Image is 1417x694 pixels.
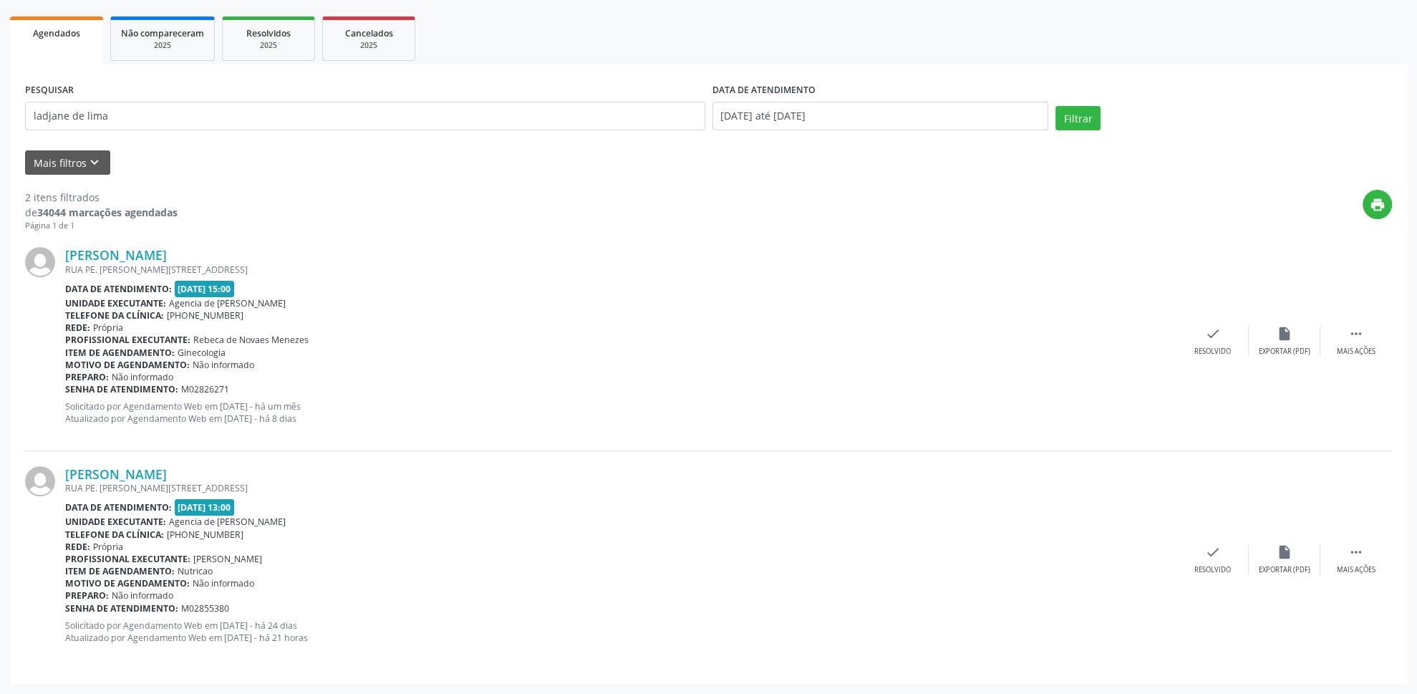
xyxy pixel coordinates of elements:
[178,347,226,359] span: Ginecologia
[1337,347,1375,357] div: Mais ações
[25,79,74,102] label: PESQUISAR
[1277,326,1292,342] i: insert_drive_file
[65,383,178,395] b: Senha de atendimento:
[65,322,90,334] b: Rede:
[65,297,166,309] b: Unidade executante:
[25,102,705,130] input: Nome, código do beneficiário ou CPF
[712,79,816,102] label: DATA DE ATENDIMENTO
[65,371,109,383] b: Preparo:
[169,297,286,309] span: Agencia de [PERSON_NAME]
[193,359,254,371] span: Não informado
[25,190,178,205] div: 2 itens filtrados
[65,516,166,528] b: Unidade executante:
[93,541,123,553] span: Própria
[181,383,229,395] span: M02826271
[65,309,164,322] b: Telefone da clínica:
[25,466,55,496] img: img
[25,247,55,277] img: img
[25,205,178,220] div: de
[65,577,190,589] b: Motivo de agendamento:
[712,102,1049,130] input: Selecione um intervalo
[65,602,178,615] b: Senha de atendimento:
[65,334,190,346] b: Profissional executante:
[25,220,178,232] div: Página 1 de 1
[65,620,1177,644] p: Solicitado por Agendamento Web em [DATE] - há 24 dias Atualizado por Agendamento Web em [DATE] - ...
[112,371,173,383] span: Não informado
[25,150,110,175] button: Mais filtroskeyboard_arrow_down
[65,466,167,482] a: [PERSON_NAME]
[1205,326,1221,342] i: check
[121,40,204,51] div: 2025
[246,27,291,39] span: Resolvidos
[1348,326,1364,342] i: 
[178,565,213,577] span: Nutricao
[121,27,204,39] span: Não compareceram
[37,206,178,219] strong: 34044 marcações agendadas
[1259,565,1310,575] div: Exportar (PDF)
[1363,190,1392,219] button: print
[65,482,1177,494] div: RUA PE. [PERSON_NAME][STREET_ADDRESS]
[65,400,1177,425] p: Solicitado por Agendamento Web em [DATE] - há um mês Atualizado por Agendamento Web em [DATE] - h...
[1194,565,1231,575] div: Resolvido
[193,577,254,589] span: Não informado
[65,529,164,541] b: Telefone da clínica:
[93,322,123,334] span: Própria
[65,247,167,263] a: [PERSON_NAME]
[181,602,229,615] span: M02855380
[65,283,172,295] b: Data de atendimento:
[65,565,175,577] b: Item de agendamento:
[65,264,1177,276] div: RUA PE. [PERSON_NAME][STREET_ADDRESS]
[1205,544,1221,560] i: check
[65,589,109,602] b: Preparo:
[33,27,80,39] span: Agendados
[175,281,235,297] span: [DATE] 15:00
[1348,544,1364,560] i: 
[233,40,304,51] div: 2025
[112,589,173,602] span: Não informado
[1259,347,1310,357] div: Exportar (PDF)
[1194,347,1231,357] div: Resolvido
[175,499,235,516] span: [DATE] 13:00
[65,347,175,359] b: Item de agendamento:
[167,529,243,541] span: [PHONE_NUMBER]
[1277,544,1292,560] i: insert_drive_file
[167,309,243,322] span: [PHONE_NUMBER]
[1337,565,1375,575] div: Mais ações
[333,40,405,51] div: 2025
[193,334,309,346] span: Rebeca de Novaes Menezes
[65,501,172,514] b: Data de atendimento:
[1370,197,1385,213] i: print
[65,553,190,565] b: Profissional executante:
[87,155,102,170] i: keyboard_arrow_down
[345,27,393,39] span: Cancelados
[1055,106,1101,130] button: Filtrar
[65,359,190,371] b: Motivo de agendamento:
[193,553,262,565] span: [PERSON_NAME]
[65,541,90,553] b: Rede:
[169,516,286,528] span: Agencia de [PERSON_NAME]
